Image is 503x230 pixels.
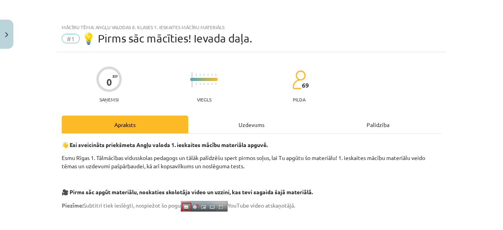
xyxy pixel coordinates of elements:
img: icon-close-lesson-0947bae3869378f0d4975bcd49f059093ad1ed9edebbc8119c70593378902aed.svg [5,32,8,37]
div: 0 [106,77,112,88]
div: Apraksts [62,116,188,133]
p: Esmu Rīgas 1. Tālmācības vidusskolas pedagogs un tālāk palīdzēšu spert pirmos soļus, lai Tu apgūt... [62,154,441,170]
img: icon-long-line-d9ea69661e0d244f92f715978eff75569469978d946b2353a9bb055b3ed8787d.svg [192,72,193,87]
div: Uzdevums [188,116,315,133]
img: icon-short-line-57e1e144782c952c97e751825c79c345078a6d821885a25fce030b3d8c18986b.svg [215,83,216,85]
span: 💡 Pirms sāc mācīties! Ievada daļa. [82,32,252,45]
img: students-c634bb4e5e11cddfef0936a35e636f08e4e9abd3cc4e673bd6f9a4125e45ecb1.svg [292,70,306,90]
strong: 👋 Esi sveicināts priekšmeta Angļu valoda 1. ieskaites mācību materiāla apguvē. [62,141,268,148]
img: icon-short-line-57e1e144782c952c97e751825c79c345078a6d821885a25fce030b3d8c18986b.svg [196,74,196,76]
p: Viegls [197,97,211,102]
img: icon-short-line-57e1e144782c952c97e751825c79c345078a6d821885a25fce030b3d8c18986b.svg [211,74,212,76]
p: Saņemsi [96,97,122,102]
strong: 🎥 Pirms sāc apgūt materiālu, noskaties skolotāja video un uzzini, kas tevi sagaida šajā materiālā. [62,188,313,195]
img: icon-short-line-57e1e144782c952c97e751825c79c345078a6d821885a25fce030b3d8c18986b.svg [196,83,196,85]
img: icon-short-line-57e1e144782c952c97e751825c79c345078a6d821885a25fce030b3d8c18986b.svg [215,74,216,76]
img: icon-short-line-57e1e144782c952c97e751825c79c345078a6d821885a25fce030b3d8c18986b.svg [211,83,212,85]
span: 69 [302,82,309,89]
div: Palīdzība [315,116,441,133]
span: XP [112,74,117,78]
strong: Piezīme: [62,202,83,209]
span: Subtitri tiek ieslēgti, nospiežot šo pogu YouTube video atskaņotājā. [62,202,295,209]
p: pilda [293,97,305,102]
div: Mācību tēma: Angļu valodas 8. klases 1. ieskaites mācību materiāls [62,24,441,30]
span: #1 [62,34,80,43]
